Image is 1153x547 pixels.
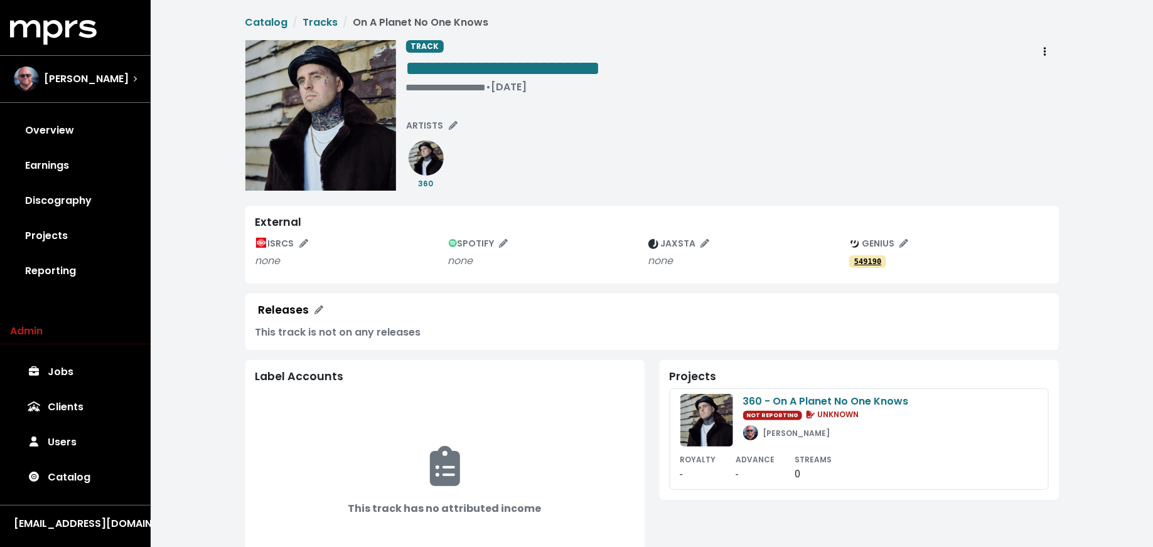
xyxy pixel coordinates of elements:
[10,460,141,495] a: Catalog
[795,467,832,482] div: 0
[348,501,542,516] b: This track has no attributed income
[648,237,709,250] span: JAXSTA
[14,66,39,92] img: The selected account / producer
[245,15,1059,30] nav: breadcrumb
[10,24,97,39] a: mprs logo
[419,178,434,189] small: 360
[850,239,860,249] img: The genius.com logo
[409,141,444,176] img: abe3cfc92fbcdff0e796fa77de4fbcea.479x479x1.jpg
[10,425,141,460] a: Users
[849,255,886,268] a: 549190
[854,257,881,266] tt: 549190
[10,390,141,425] a: Clients
[844,234,914,253] button: Edit genius track identifications
[486,80,527,94] span: • [DATE]
[743,394,909,409] div: 360 - On A Planet No One Knows
[250,234,314,253] button: Edit ISRC mappings for this track
[401,116,463,135] button: Edit artists
[643,234,715,253] button: Edit jaxsta track identifications
[736,467,775,482] div: -
[1031,40,1059,64] button: Track actions
[338,15,489,30] li: On A Planet No One Knows
[256,237,308,250] span: ISRCS
[648,239,658,249] img: The jaxsta.com logo
[245,15,288,29] a: Catalog
[10,354,141,390] a: Jobs
[255,216,1049,229] div: External
[10,148,141,183] a: Earnings
[406,58,601,78] span: Edit value
[736,454,775,465] small: ADVANCE
[255,253,281,268] i: none
[10,253,141,289] a: Reporting
[255,325,421,339] span: This track is not on any releases
[406,40,444,53] span: TRACK
[14,516,137,531] div: [EMAIL_ADDRESS][DOMAIN_NAME]
[850,237,908,250] span: GENIUS
[670,370,1049,383] div: Projects
[670,388,1049,490] a: 360 - On A Planet No One KnowsNOT REPORTING UNKNOWN[PERSON_NAME]ROYALTY-ADVANCE-STREAMS0
[250,299,331,322] button: Releases
[743,411,803,420] span: NOT REPORTING
[743,425,758,440] img: ab677762000056b8f9807cb9de8e05ac235adc91
[763,428,830,438] small: [PERSON_NAME]
[680,394,733,447] img: abe3cfc92fbcdff0e796fa77de4fbcea.479x479x1.jpg
[10,516,141,532] button: [EMAIL_ADDRESS][DOMAIN_NAME]
[256,238,266,248] img: The logo of the International Organization for Standardization
[255,370,635,383] div: Label Accounts
[406,83,486,92] span: Edit value
[443,234,514,253] button: Edit spotify track identifications for this track
[407,119,458,132] span: ARTISTS
[10,113,141,148] a: Overview
[44,72,129,87] span: [PERSON_NAME]
[680,454,716,465] small: ROYALTY
[449,237,508,250] span: SPOTIFY
[259,304,309,317] div: Releases
[648,253,673,268] i: none
[804,409,859,420] span: UNKNOWN
[406,150,446,191] a: 360
[303,15,338,29] a: Tracks
[680,467,716,482] div: -
[245,40,396,191] img: Album art for this track, On A Planet No One Knows
[10,218,141,253] a: Projects
[448,253,473,268] i: none
[795,454,832,465] small: STREAMS
[10,183,141,218] a: Discography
